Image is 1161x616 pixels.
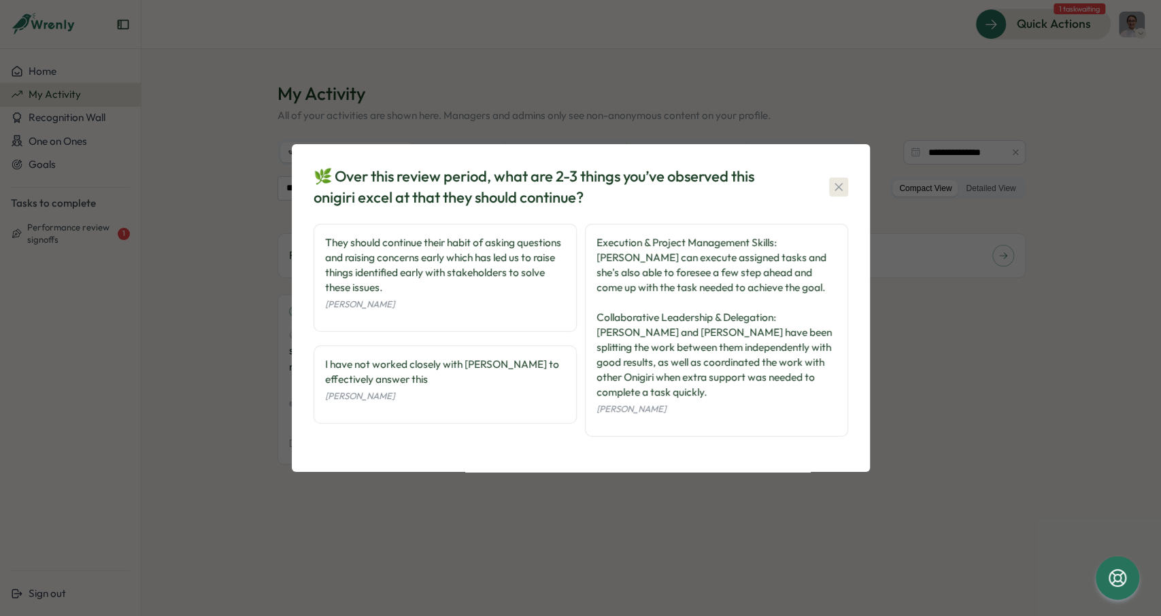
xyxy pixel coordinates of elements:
[596,235,837,400] div: Execution & Project Management Skills: [PERSON_NAME] can execute assigned tasks and she's also ab...
[314,166,796,208] div: 🌿 Over this review period, what are 2-3 things you’ve observed this onigiri excel at that they sh...
[596,403,666,414] span: [PERSON_NAME]
[325,390,394,401] span: [PERSON_NAME]
[325,235,565,295] div: They should continue their habit of asking questions and raising concerns early which has led us ...
[325,357,565,387] div: I have not worked closely with [PERSON_NAME] to effectively answer this
[325,298,394,309] span: [PERSON_NAME]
